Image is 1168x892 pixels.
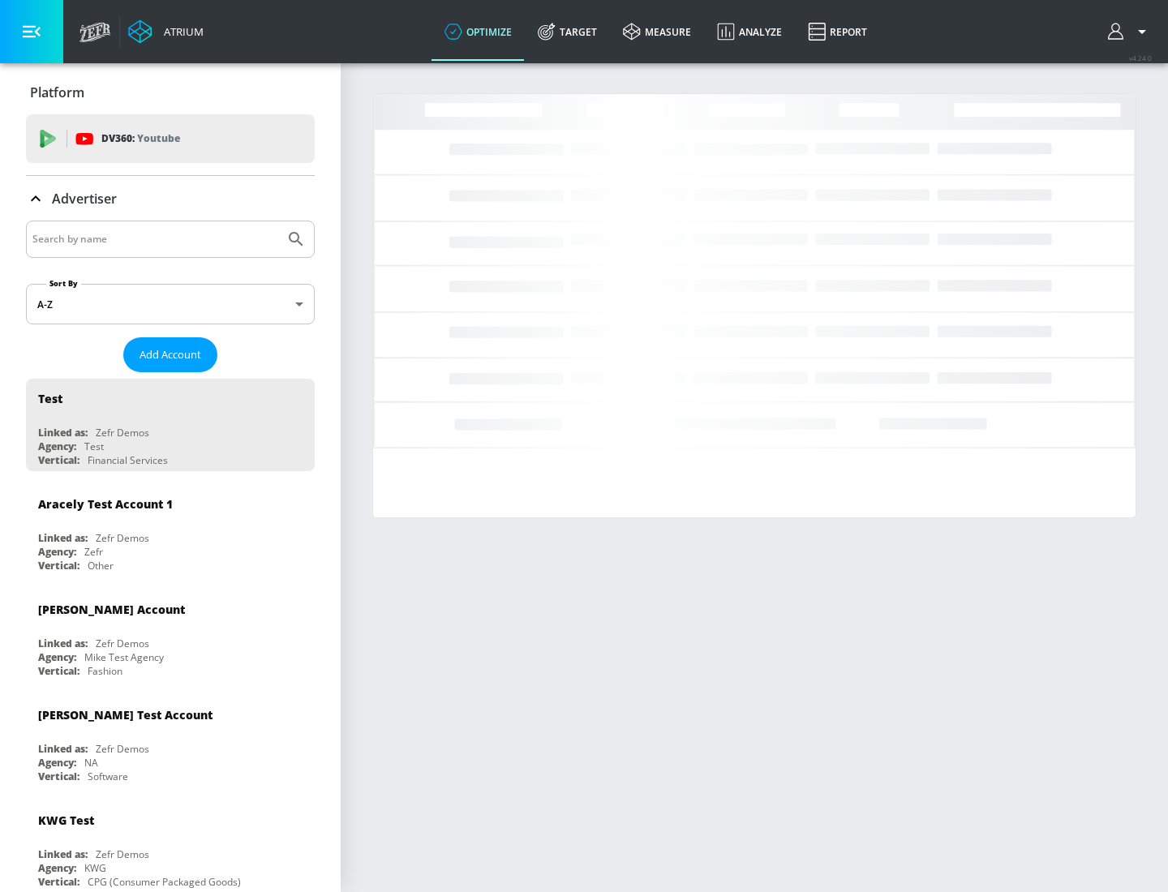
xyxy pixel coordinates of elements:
[26,484,315,577] div: Aracely Test Account 1Linked as:Zefr DemosAgency:ZefrVertical:Other
[38,440,76,453] div: Agency:
[137,130,180,147] p: Youtube
[101,130,180,148] p: DV360:
[88,559,114,573] div: Other
[26,284,315,324] div: A-Z
[52,190,117,208] p: Advertiser
[88,664,122,678] div: Fashion
[38,453,79,467] div: Vertical:
[96,847,149,861] div: Zefr Demos
[84,440,104,453] div: Test
[525,2,610,61] a: Target
[96,531,149,545] div: Zefr Demos
[26,379,315,471] div: TestLinked as:Zefr DemosAgency:TestVertical:Financial Services
[38,426,88,440] div: Linked as:
[38,861,76,875] div: Agency:
[1129,54,1152,62] span: v 4.24.0
[157,24,204,39] div: Atrium
[38,813,94,828] div: KWG Test
[38,496,173,512] div: Aracely Test Account 1
[38,742,88,756] div: Linked as:
[26,590,315,682] div: [PERSON_NAME] AccountLinked as:Zefr DemosAgency:Mike Test AgencyVertical:Fashion
[84,650,164,664] div: Mike Test Agency
[96,637,149,650] div: Zefr Demos
[84,545,103,559] div: Zefr
[38,637,88,650] div: Linked as:
[38,770,79,783] div: Vertical:
[26,695,315,787] div: [PERSON_NAME] Test AccountLinked as:Zefr DemosAgency:NAVertical:Software
[38,391,62,406] div: Test
[140,345,201,364] span: Add Account
[38,545,76,559] div: Agency:
[38,707,213,723] div: [PERSON_NAME] Test Account
[123,337,217,372] button: Add Account
[38,756,76,770] div: Agency:
[46,278,81,289] label: Sort By
[432,2,525,61] a: optimize
[88,770,128,783] div: Software
[38,847,88,861] div: Linked as:
[26,70,315,115] div: Platform
[84,756,98,770] div: NA
[38,602,185,617] div: [PERSON_NAME] Account
[38,875,79,889] div: Vertical:
[38,559,79,573] div: Vertical:
[84,861,106,875] div: KWG
[26,176,315,221] div: Advertiser
[610,2,704,61] a: measure
[795,2,880,61] a: Report
[32,229,278,250] input: Search by name
[88,875,241,889] div: CPG (Consumer Packaged Goods)
[38,531,88,545] div: Linked as:
[96,426,149,440] div: Zefr Demos
[96,742,149,756] div: Zefr Demos
[88,453,168,467] div: Financial Services
[128,19,204,44] a: Atrium
[38,664,79,678] div: Vertical:
[38,650,76,664] div: Agency:
[26,114,315,163] div: DV360: Youtube
[30,84,84,101] p: Platform
[704,2,795,61] a: Analyze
